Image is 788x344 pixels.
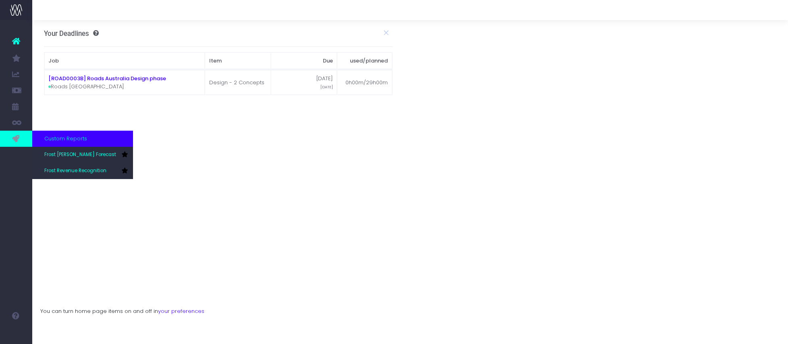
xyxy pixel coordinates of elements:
[320,84,333,90] span: [DATE]
[337,52,392,69] th: used/planned: activate to sort column ascending
[32,147,133,163] a: Frost [PERSON_NAME] Forecast
[158,307,204,315] a: your preferences
[44,135,87,143] span: Custom Reports
[48,75,166,82] a: [ROAD0003B] Roads Australia Design phase
[10,328,22,340] img: images/default_profile_image.png
[205,52,271,69] th: Item: activate to sort column ascending
[271,52,337,69] th: Due: activate to sort column ascending
[205,70,271,95] td: Design - 2 Concepts
[32,299,788,315] div: You can turn home page items on and off in
[345,79,388,87] span: 0h00m/29h00m
[44,52,205,69] th: Job: activate to sort column ascending
[44,70,205,95] td: Roads [GEOGRAPHIC_DATA]
[32,163,133,179] a: Frost Revenue Recognition
[44,151,116,158] span: Frost [PERSON_NAME] Forecast
[44,29,99,38] h3: Your Deadlines
[44,167,106,175] span: Frost Revenue Recognition
[271,70,337,95] td: [DATE]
